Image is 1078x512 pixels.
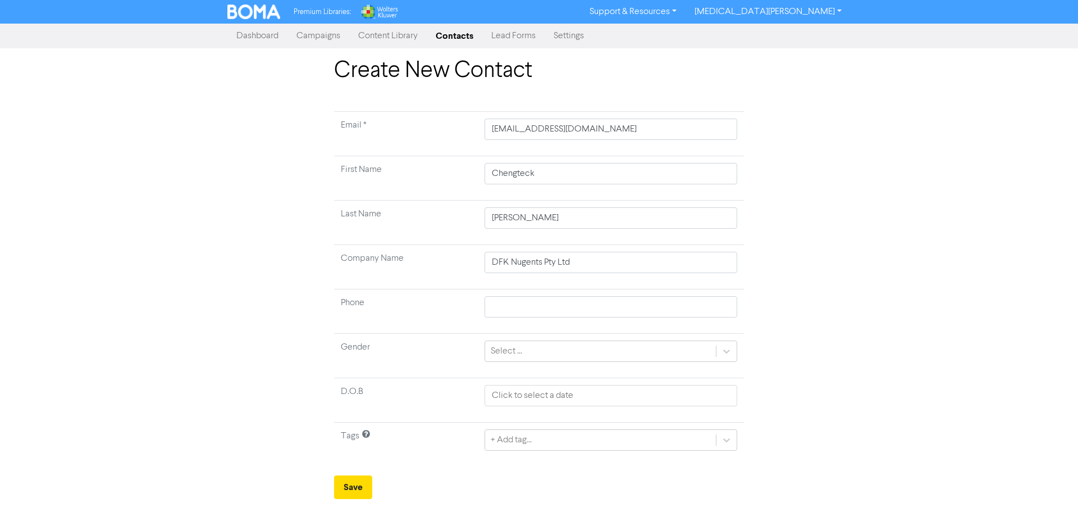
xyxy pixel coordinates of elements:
img: BOMA Logo [227,4,280,19]
td: Required [334,112,478,156]
td: Company Name [334,245,478,289]
td: D.O.B [334,378,478,423]
input: Click to select a date [485,385,737,406]
div: Select ... [491,345,522,358]
a: Contacts [427,25,482,47]
img: Wolters Kluwer [360,4,398,19]
a: Lead Forms [482,25,545,47]
td: Phone [334,289,478,334]
iframe: Chat Widget [1022,458,1078,512]
a: Settings [545,25,593,47]
td: Gender [334,334,478,378]
span: Premium Libraries: [294,8,351,16]
button: Save [334,475,372,499]
div: + Add tag... [491,433,532,447]
a: Campaigns [287,25,349,47]
a: Content Library [349,25,427,47]
td: First Name [334,156,478,201]
a: Dashboard [227,25,287,47]
td: Tags [334,423,478,467]
a: Support & Resources [581,3,686,21]
h1: Create New Contact [334,57,744,84]
td: Last Name [334,201,478,245]
a: [MEDICAL_DATA][PERSON_NAME] [686,3,851,21]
